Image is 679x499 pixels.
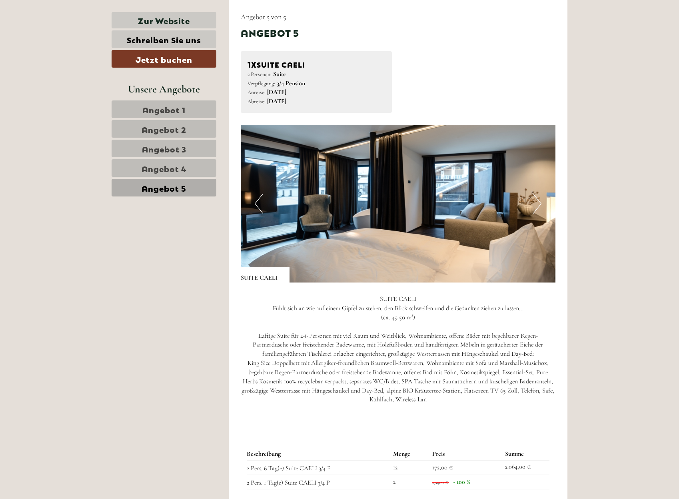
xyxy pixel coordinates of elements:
th: Beschreibung [247,448,390,460]
span: Angebot 1 [142,104,186,115]
span: Angebot 3 [142,143,186,154]
th: Menge [390,448,429,460]
b: 3/4 Pension [277,79,305,87]
button: Previous [255,194,263,214]
a: Schreiben Sie uns [112,30,216,48]
span: Angebot 5 von 5 [241,12,286,21]
img: image [241,125,556,283]
b: [DATE] [267,88,286,96]
span: - 100 % [453,478,470,486]
p: SUITE CAELI Fühlt sich an wie auf einem Gipfel zu stehen, den Blick schweifen und die Gedanken zi... [241,295,556,413]
td: 2 [390,475,429,489]
span: Angebot 2 [142,123,186,134]
div: Sie [202,23,303,30]
a: Zur Website [112,12,216,28]
span: Angebot 5 [142,182,186,193]
th: Preis [429,448,502,460]
small: Verpflegung: [248,80,275,87]
th: Summe [502,448,549,460]
div: Angebot 5 [241,26,299,39]
span: 172,00 € [432,479,448,485]
div: Guten Tag, wie können wir Ihnen helfen? [198,22,309,46]
small: 2 Personen: [248,71,272,78]
button: Senden [259,207,315,225]
td: 2 Pers. 6 Tag(e) Suite CAELI 3/4 P [247,460,390,475]
small: Anreise: [248,89,266,96]
td: 2.064,00 € [502,460,549,475]
div: [DATE] [143,6,172,20]
a: Jetzt buchen [112,50,216,68]
td: 2 Pers. 1 Tag(e) Suite CAELI 3/4 P [247,475,390,489]
div: Unsere Angebote [112,82,216,96]
span: 172,00 € [432,463,453,471]
div: SUITE CAELI [241,267,290,283]
small: Abreise: [248,98,266,105]
span: Angebot 4 [142,162,187,174]
button: Next [533,194,541,214]
b: 1x [248,58,257,69]
small: 19:59 [202,39,303,44]
div: SUITE CAELI [248,58,385,70]
b: [DATE] [267,97,286,105]
td: 12 [390,460,429,475]
b: Suite [273,70,286,78]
